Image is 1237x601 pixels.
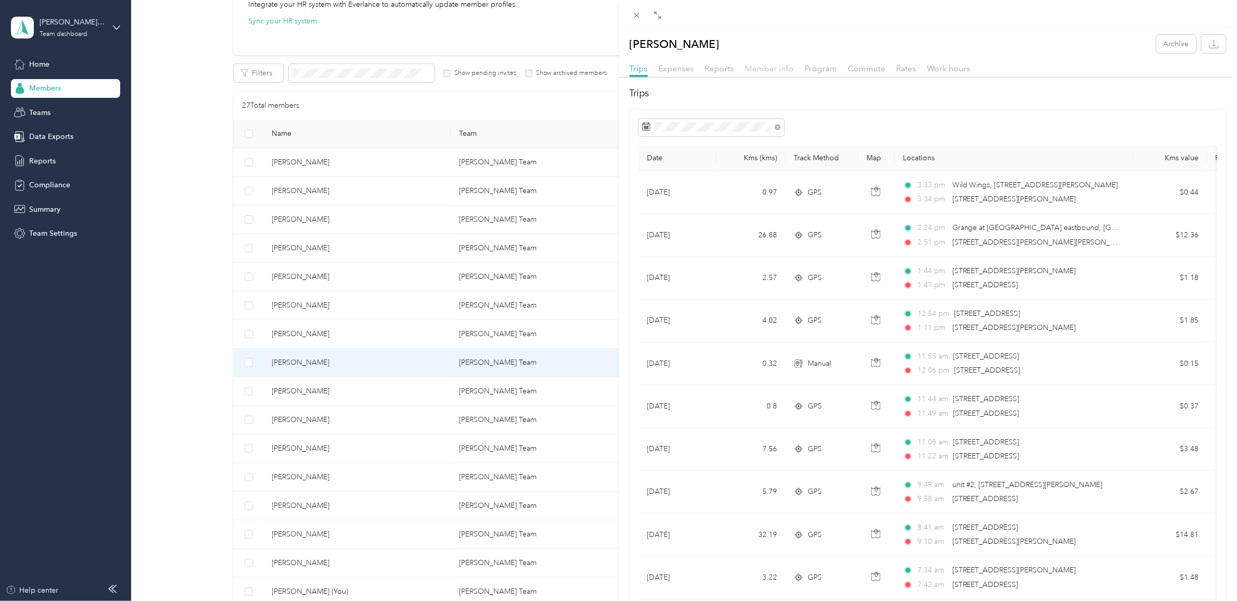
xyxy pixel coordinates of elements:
[952,494,1018,503] span: [STREET_ADDRESS]
[745,63,794,73] span: Member info
[953,409,1019,418] span: [STREET_ADDRESS]
[952,238,1134,247] span: [STREET_ADDRESS][PERSON_NAME][PERSON_NAME]
[918,222,948,234] span: 2:24 pm
[952,181,1118,189] span: Wild Wings, [STREET_ADDRESS][PERSON_NAME]
[918,237,948,248] span: 2:51 pm
[1134,385,1207,428] td: $0.37
[639,342,717,385] td: [DATE]
[639,556,717,599] td: [DATE]
[953,394,1019,403] span: [STREET_ADDRESS]
[953,352,1019,361] span: [STREET_ADDRESS]
[630,86,1227,100] h2: Trips
[808,358,831,369] span: Manual
[1134,342,1207,385] td: $0.15
[717,428,785,471] td: 7.56
[918,437,949,448] span: 11:08 am
[952,537,1076,546] span: [STREET_ADDRESS][PERSON_NAME]
[918,351,949,362] span: 11:55 am
[918,194,948,205] span: 3:34 pm
[639,514,717,556] td: [DATE]
[1134,428,1207,471] td: $3.48
[1134,145,1207,171] th: Kms value
[952,280,1018,289] span: [STREET_ADDRESS]
[918,308,950,319] span: 12:54 pm
[918,279,948,291] span: 1:47 pm
[918,579,948,591] span: 7:42 am
[639,428,717,471] td: [DATE]
[1134,171,1207,214] td: $0.44
[805,63,837,73] span: Program
[785,145,858,171] th: Track Method
[1134,514,1207,556] td: $14.81
[717,214,785,257] td: 26.88
[639,171,717,214] td: [DATE]
[918,451,949,462] span: 11:22 am
[918,365,950,376] span: 12:06 pm
[717,171,785,214] td: 0.97
[717,145,785,171] th: Kms (kms)
[717,257,785,300] td: 2.57
[659,63,694,73] span: Expenses
[808,229,822,241] span: GPS
[808,572,822,583] span: GPS
[639,471,717,514] td: [DATE]
[1134,214,1207,257] td: $12.36
[954,366,1021,375] span: [STREET_ADDRESS]
[952,480,1103,489] span: unit #2, [STREET_ADDRESS][PERSON_NAME]
[717,300,785,342] td: 4.02
[918,265,948,277] span: 1:44 pm
[1134,471,1207,514] td: $2.67
[858,145,895,171] th: Map
[808,401,822,412] span: GPS
[952,523,1018,532] span: [STREET_ADDRESS]
[630,35,720,53] p: [PERSON_NAME]
[918,479,948,491] span: 9:49 am
[954,309,1021,318] span: [STREET_ADDRESS]
[918,493,948,505] span: 9:58 am
[1134,257,1207,300] td: $1.18
[918,408,949,419] span: 11:49 am
[808,443,822,455] span: GPS
[1156,35,1196,53] button: Archive
[952,566,1076,574] span: [STREET_ADDRESS][PERSON_NAME]
[918,536,948,547] span: 9:10 am
[953,452,1019,461] span: [STREET_ADDRESS]
[918,393,949,405] span: 11:44 am
[952,195,1076,203] span: [STREET_ADDRESS][PERSON_NAME]
[717,514,785,556] td: 32.19
[639,214,717,257] td: [DATE]
[897,63,916,73] span: Rates
[1179,543,1237,601] iframe: Everlance-gr Chat Button Frame
[717,385,785,428] td: 0.8
[639,300,717,342] td: [DATE]
[717,556,785,599] td: 3.22
[808,272,822,284] span: GPS
[639,145,717,171] th: Date
[952,580,1018,589] span: [STREET_ADDRESS]
[918,322,948,334] span: 1:11 pm
[717,471,785,514] td: 5.79
[630,63,648,73] span: Trips
[848,63,886,73] span: Commute
[808,187,822,198] span: GPS
[717,342,785,385] td: 0.32
[1134,556,1207,599] td: $1.48
[808,315,822,326] span: GPS
[953,438,1019,446] span: [STREET_ADDRESS]
[895,145,1134,171] th: Locations
[918,522,948,533] span: 8:41 am
[927,63,971,73] span: Work hours
[952,323,1076,332] span: [STREET_ADDRESS][PERSON_NAME]
[639,257,717,300] td: [DATE]
[808,529,822,541] span: GPS
[705,63,734,73] span: Reports
[639,385,717,428] td: [DATE]
[808,486,822,497] span: GPS
[1134,300,1207,342] td: $1.85
[918,180,948,191] span: 3:33 pm
[952,266,1076,275] span: [STREET_ADDRESS][PERSON_NAME]
[918,565,948,576] span: 7:34 am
